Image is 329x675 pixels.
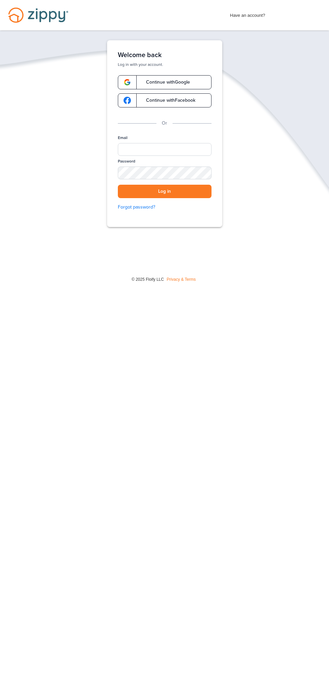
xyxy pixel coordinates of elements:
[118,143,211,156] input: Email
[139,80,190,85] span: Continue with Google
[230,8,265,19] span: Have an account?
[118,75,211,89] a: google-logoContinue withGoogle
[118,159,135,164] label: Password
[162,120,167,127] p: Or
[118,93,211,107] a: google-logoContinue withFacebook
[118,167,211,179] input: Password
[132,277,164,282] span: © 2025 Floify LLC
[118,135,128,141] label: Email
[118,204,211,211] a: Forgot password?
[118,62,211,67] p: Log in with your account.
[167,277,196,282] a: Privacy & Terms
[124,79,131,86] img: google-logo
[118,51,211,59] h1: Welcome back
[139,98,195,103] span: Continue with Facebook
[124,97,131,104] img: google-logo
[118,185,211,198] button: Log in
